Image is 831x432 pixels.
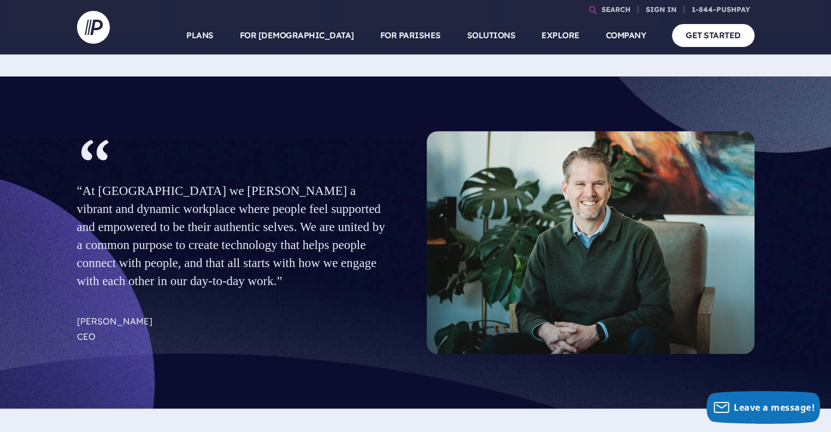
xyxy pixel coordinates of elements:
img: kenny [427,131,755,354]
span: CEO [77,331,96,342]
span: [PERSON_NAME] [77,316,152,342]
p: “ [77,163,402,177]
a: EXPLORE [541,16,580,55]
a: FOR [DEMOGRAPHIC_DATA] [240,16,354,55]
button: Leave a message! [706,391,820,424]
a: PLANS [186,16,214,55]
a: COMPANY [606,16,646,55]
a: GET STARTED [672,24,755,46]
p: “At [GEOGRAPHIC_DATA] we [PERSON_NAME] a vibrant and dynamic workplace where people feel supporte... [77,177,386,309]
a: FOR PARISHES [380,16,441,55]
span: Leave a message! [734,401,815,413]
a: SOLUTIONS [467,16,516,55]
